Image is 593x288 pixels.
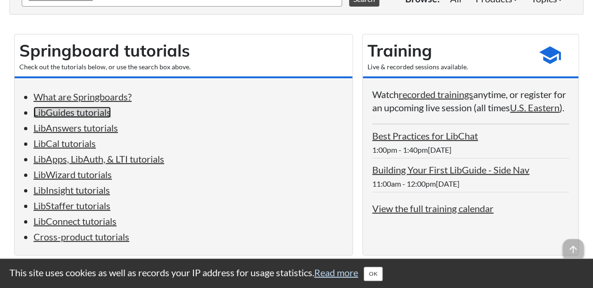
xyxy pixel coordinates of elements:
[372,130,478,141] a: Best Practices for LibChat
[314,267,358,278] a: Read more
[372,88,569,114] p: Watch anytime, or register for an upcoming live session (all times ).
[367,39,526,62] h2: Training
[33,138,96,149] a: LibCal tutorials
[33,153,164,165] a: LibApps, LibAuth, & LTI tutorials
[372,164,529,175] a: Building Your First LibGuide - Side Nav
[367,62,526,72] div: Live & recorded sessions available.
[510,102,560,113] a: U.S. Eastern
[19,39,348,62] h2: Springboard tutorials
[399,89,473,100] a: recorded trainings
[33,184,110,196] a: LibInsight tutorials
[33,200,110,211] a: LibStaffer tutorials
[563,239,584,260] span: arrow_upward
[372,179,459,188] span: 11:00am - 12:00pm[DATE]
[33,231,129,242] a: Cross-product tutorials
[33,215,117,227] a: LibConnect tutorials
[563,240,584,251] a: arrow_upward
[33,122,118,133] a: LibAnswers tutorials
[33,169,112,180] a: LibWizard tutorials
[33,91,132,102] a: What are Springboards?
[538,43,562,67] span: school
[372,203,493,214] a: View the full training calendar
[19,62,348,72] div: Check out the tutorials below, or use the search box above.
[372,145,451,154] span: 1:00pm - 1:40pm[DATE]
[364,267,383,281] button: Close
[33,107,111,118] a: LibGuides tutorials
